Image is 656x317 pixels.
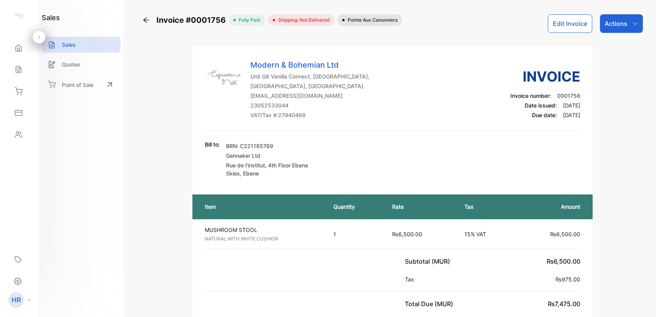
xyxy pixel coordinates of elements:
[464,230,508,238] p: 15% VAT
[250,72,369,80] p: Unit G6 Vanilla Connect, [GEOGRAPHIC_DATA],
[250,92,369,100] p: [EMAIL_ADDRESS][DOMAIN_NAME]
[236,17,260,24] span: fully paid
[345,17,398,24] span: Pointe aux Canonniers
[405,275,417,283] p: Tax
[42,37,121,53] a: Sales
[563,102,580,109] span: [DATE]
[548,14,592,33] button: Edit Invoice
[12,295,21,305] p: HR
[405,299,456,308] p: Total Due (MUR)
[250,101,369,109] p: 23052533044
[600,14,643,33] button: Actions
[205,140,220,148] p: Bill to:
[205,203,318,211] p: Item
[226,162,308,177] span: , 4th Floor Ebene Skies
[14,10,25,22] img: logo
[392,231,422,237] span: ₨6,500.00
[62,81,93,89] p: Point of Sale
[547,257,580,265] span: ₨6,500.00
[510,66,580,87] h3: Invoice
[333,203,377,211] p: Quantity
[523,203,581,211] p: Amount
[62,41,76,49] p: Sales
[464,203,508,211] p: Tax
[510,92,551,99] span: Invoice number:
[42,56,121,72] a: Quotes
[392,203,449,211] p: Rate
[405,257,453,266] p: Subtotal (MUR)
[333,230,377,238] p: 1
[156,14,229,26] span: Invoice #0001756
[624,285,656,317] iframe: LiveChat chat widget
[250,111,369,119] p: VAT/Tax #: 27940468
[42,12,60,23] h1: sales
[226,162,265,169] span: Rue de l'institut
[556,276,580,283] span: ₨975.00
[605,19,627,28] p: Actions
[62,60,80,68] p: Quotes
[532,112,557,118] span: Due date:
[563,112,580,118] span: [DATE]
[548,300,580,308] span: ₨7,475.00
[275,17,330,24] span: Shipping: Not Delivered
[205,59,243,98] img: Company Logo
[240,170,259,177] span: , Ebene
[525,102,557,109] span: Date issued:
[205,235,320,242] p: NATURAL WITH WHITE CUSHION
[205,226,320,234] p: MUSHROOM STOOL
[42,76,121,93] a: Point of Sale
[550,231,580,237] span: ₨6,500.00
[226,142,315,150] p: BRN: C221185769
[226,152,315,160] p: Gennaker Ltd
[557,92,580,99] span: 0001756
[250,59,369,71] p: Modern & Bohemian Ltd
[250,82,369,90] p: [GEOGRAPHIC_DATA], [GEOGRAPHIC_DATA]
